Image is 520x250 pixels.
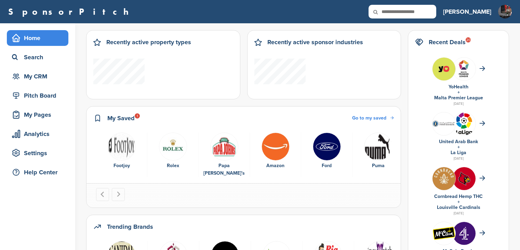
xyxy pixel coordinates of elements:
div: 20 [466,37,471,42]
span: Go to my saved [352,115,386,121]
div: My Pages [10,109,68,121]
div: Analytics [10,128,68,140]
a: Dt5zjbl6 400x400 Ford [305,133,349,170]
div: Papa [PERSON_NAME]'s [202,162,246,177]
div: 2 of 6 [147,133,199,177]
img: 2f7gz9cr 400x400 [159,133,187,161]
h2: Recently active sponsor industries [267,37,363,47]
a: + [457,199,460,205]
a: Screen shot 2018 08 08 at 11.24.31 am Papa [PERSON_NAME]'s [202,133,246,177]
div: Help Center [10,166,68,178]
img: Open uri20141112 50798 1gyzy02 [432,226,455,240]
div: [DATE] [415,101,502,107]
h3: [PERSON_NAME] [443,7,491,16]
div: 3 of 6 [199,133,250,177]
a: Home [7,30,68,46]
div: Pitch Board [10,89,68,102]
a: My Pages [7,107,68,123]
img: Data [364,133,392,161]
a: YoHealth [449,84,468,90]
div: My CRM [10,70,68,83]
div: Search [10,51,68,63]
a: SponsorPitch [8,7,133,16]
a: [PERSON_NAME] [443,4,491,19]
img: 6eae1oa 400x400 [432,167,455,190]
img: Screen shot 2018 08 08 at 11.24.31 am [210,133,238,161]
a: United Arab Bank [439,139,478,145]
div: Puma [356,162,400,170]
a: 2f7gz9cr 400x400 Rolex [151,133,195,170]
a: Data Footjoy [99,133,144,170]
div: Footjoy [99,162,144,170]
div: 5 of 6 [301,133,352,177]
a: La Liga [451,150,466,155]
div: Ford [305,162,349,170]
h2: Recently active property types [106,37,191,47]
img: Ctknvhwm 400x400 [453,222,476,245]
a: Go to my saved [352,114,394,122]
a: Analytics [7,126,68,142]
h2: My Saved [107,113,135,123]
div: 1 [135,113,140,118]
img: Dt5zjbl6 400x400 [313,133,341,161]
a: Louisville Cardinals [437,204,480,210]
a: + [457,89,460,95]
div: Rolex [151,162,195,170]
a: Search [7,49,68,65]
img: Data [432,120,455,127]
div: [DATE] [415,155,502,162]
a: Help Center [7,164,68,180]
a: Pitch Board [7,88,68,103]
button: Next slide [112,188,125,201]
img: Group 244 [453,58,476,80]
h2: Trending Brands [107,222,153,232]
a: Amazon logo Amazon [253,133,297,170]
a: Data Puma [356,133,400,170]
div: 1 of 6 [96,133,147,177]
div: Amazon [253,162,297,170]
a: Settings [7,145,68,161]
img: Data [108,133,136,161]
div: Home [10,32,68,44]
img: 525644331 17898828333253369 2166898335964047711 n [432,58,455,80]
h2: Recent Deals [429,37,466,47]
a: Cornbread Hemp THC [434,193,483,199]
a: My CRM [7,68,68,84]
div: 6 of 6 [352,133,404,177]
div: 4 of 6 [250,133,301,177]
button: Go to last slide [96,188,109,201]
img: Laliga logo [453,112,476,135]
a: Malta Premier League [434,95,483,101]
div: Settings [10,147,68,159]
img: Amazon logo [262,133,290,161]
div: [DATE] [415,210,502,216]
a: + [457,144,460,150]
img: Ophy wkc 400x400 [453,167,476,190]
